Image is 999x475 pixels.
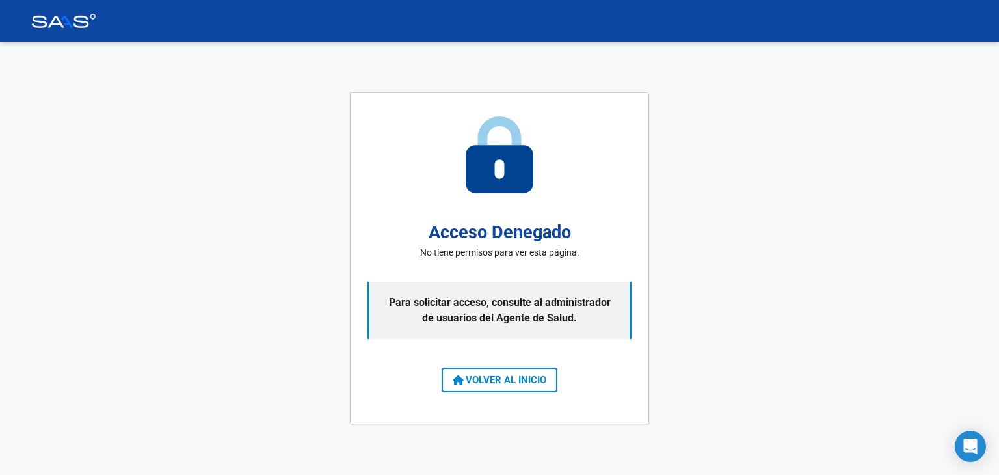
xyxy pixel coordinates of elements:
[429,219,571,246] h2: Acceso Denegado
[453,374,546,386] span: VOLVER AL INICIO
[420,246,579,260] p: No tiene permisos para ver esta página.
[955,431,986,462] div: Open Intercom Messenger
[466,116,533,193] img: access-denied
[442,368,557,392] button: VOLVER AL INICIO
[31,14,96,28] img: Logo SAAS
[367,282,632,339] p: Para solicitar acceso, consulte al administrador de usuarios del Agente de Salud.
